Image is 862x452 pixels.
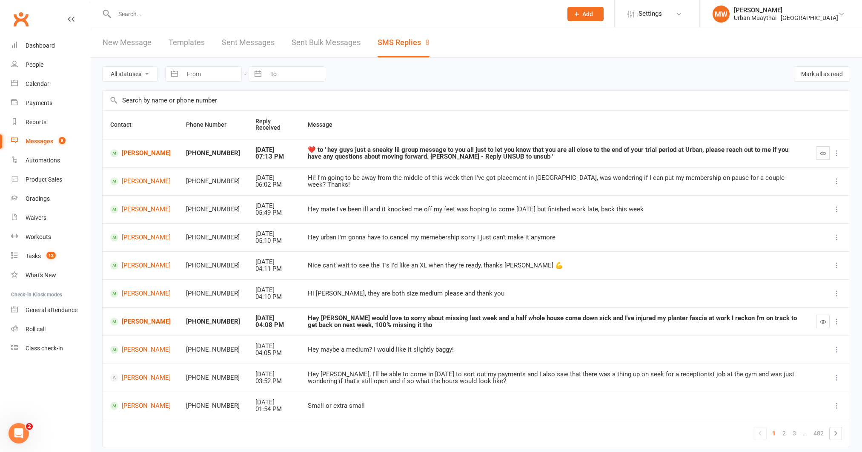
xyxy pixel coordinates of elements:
[266,67,325,81] input: To
[769,427,779,439] a: 1
[26,233,51,240] div: Workouts
[255,371,292,378] div: [DATE]
[26,80,49,87] div: Calendar
[425,38,430,47] div: 8
[11,170,90,189] a: Product Sales
[567,7,604,21] button: Add
[11,227,90,247] a: Workouts
[255,237,292,244] div: 05:10 PM
[255,181,292,188] div: 06:02 PM
[110,177,171,185] a: [PERSON_NAME]
[11,74,90,94] a: Calendar
[255,406,292,413] div: 01:54 PM
[11,132,90,151] a: Messages 8
[26,345,63,352] div: Class check-in
[308,146,801,160] div: ​❤️​ to ' hey guys just a sneaky lil group message to you all just to let you know that you are a...
[11,266,90,285] a: What's New
[186,346,240,353] div: [PHONE_NUMBER]
[248,111,300,139] th: Reply Received
[308,346,801,353] div: Hey maybe a medium? I would like it slightly baggy!
[110,205,171,213] a: [PERSON_NAME]
[110,233,171,242] a: [PERSON_NAME]
[110,290,171,298] a: [PERSON_NAME]
[103,28,152,57] a: New Message
[11,151,90,170] a: Automations
[292,28,361,57] a: Sent Bulk Messages
[26,157,60,164] div: Automations
[186,402,240,409] div: [PHONE_NUMBER]
[308,371,801,385] div: Hey [PERSON_NAME], I'll be able to come in [DATE] to sort out my payments and I also saw that the...
[182,67,241,81] input: From
[110,149,171,157] a: [PERSON_NAME]
[11,113,90,132] a: Reports
[255,293,292,301] div: 04:10 PM
[779,427,789,439] a: 2
[11,36,90,55] a: Dashboard
[308,206,801,213] div: Hey mate I've been ill and it knocked me off my feet was hoping to come [DATE] but finished work ...
[255,230,292,238] div: [DATE]
[110,346,171,354] a: [PERSON_NAME]
[26,119,46,125] div: Reports
[186,206,240,213] div: [PHONE_NUMBER]
[308,290,801,297] div: Hi [PERSON_NAME], they are both size medium please and thank you
[378,28,430,57] a: SMS Replies8
[639,4,662,23] span: Settings
[11,320,90,339] a: Roll call
[255,153,292,160] div: 07:13 PM
[11,94,90,113] a: Payments
[26,214,46,221] div: Waivers
[794,66,850,82] button: Mark all as read
[186,178,240,185] div: [PHONE_NUMBER]
[186,262,240,269] div: [PHONE_NUMBER]
[300,111,808,139] th: Message
[255,209,292,216] div: 05:49 PM
[186,290,240,297] div: [PHONE_NUMBER]
[26,423,33,430] span: 2
[810,427,827,439] a: 482
[112,8,556,20] input: Search...
[103,111,178,139] th: Contact
[222,28,275,57] a: Sent Messages
[110,318,171,326] a: [PERSON_NAME]
[255,259,292,266] div: [DATE]
[308,262,801,269] div: Nice can't wait to see the T's I'd like an XL when they're ready, thanks [PERSON_NAME] 💪
[26,272,56,279] div: What's New
[169,28,205,57] a: Templates
[11,189,90,208] a: Gradings
[59,137,66,144] span: 8
[799,427,810,439] a: …
[11,339,90,358] a: Class kiosk mode
[26,326,46,333] div: Roll call
[308,174,801,188] div: Hi! I'm going to be away from the middle of this week then I've got placement in [GEOGRAPHIC_DATA...
[26,253,41,259] div: Tasks
[9,423,29,443] iframe: Intercom live chat
[255,378,292,385] div: 03:52 PM
[186,234,240,241] div: [PHONE_NUMBER]
[255,287,292,294] div: [DATE]
[582,11,593,17] span: Add
[186,150,240,157] div: [PHONE_NUMBER]
[186,318,240,325] div: [PHONE_NUMBER]
[255,202,292,210] div: [DATE]
[110,402,171,410] a: [PERSON_NAME]
[26,138,53,145] div: Messages
[11,247,90,266] a: Tasks 12
[255,399,292,406] div: [DATE]
[11,301,90,320] a: General attendance kiosk mode
[178,111,248,139] th: Phone Number
[255,343,292,350] div: [DATE]
[255,350,292,357] div: 04:05 PM
[255,146,292,154] div: [DATE]
[26,195,50,202] div: Gradings
[110,262,171,270] a: [PERSON_NAME]
[10,9,32,30] a: Clubworx
[255,265,292,273] div: 04:11 PM
[789,427,799,439] a: 3
[255,315,292,322] div: [DATE]
[26,176,62,183] div: Product Sales
[26,99,52,106] div: Payments
[103,91,850,110] input: Search by name or phone number
[308,402,801,409] div: Small or extra small
[26,61,43,68] div: People
[734,6,838,14] div: [PERSON_NAME]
